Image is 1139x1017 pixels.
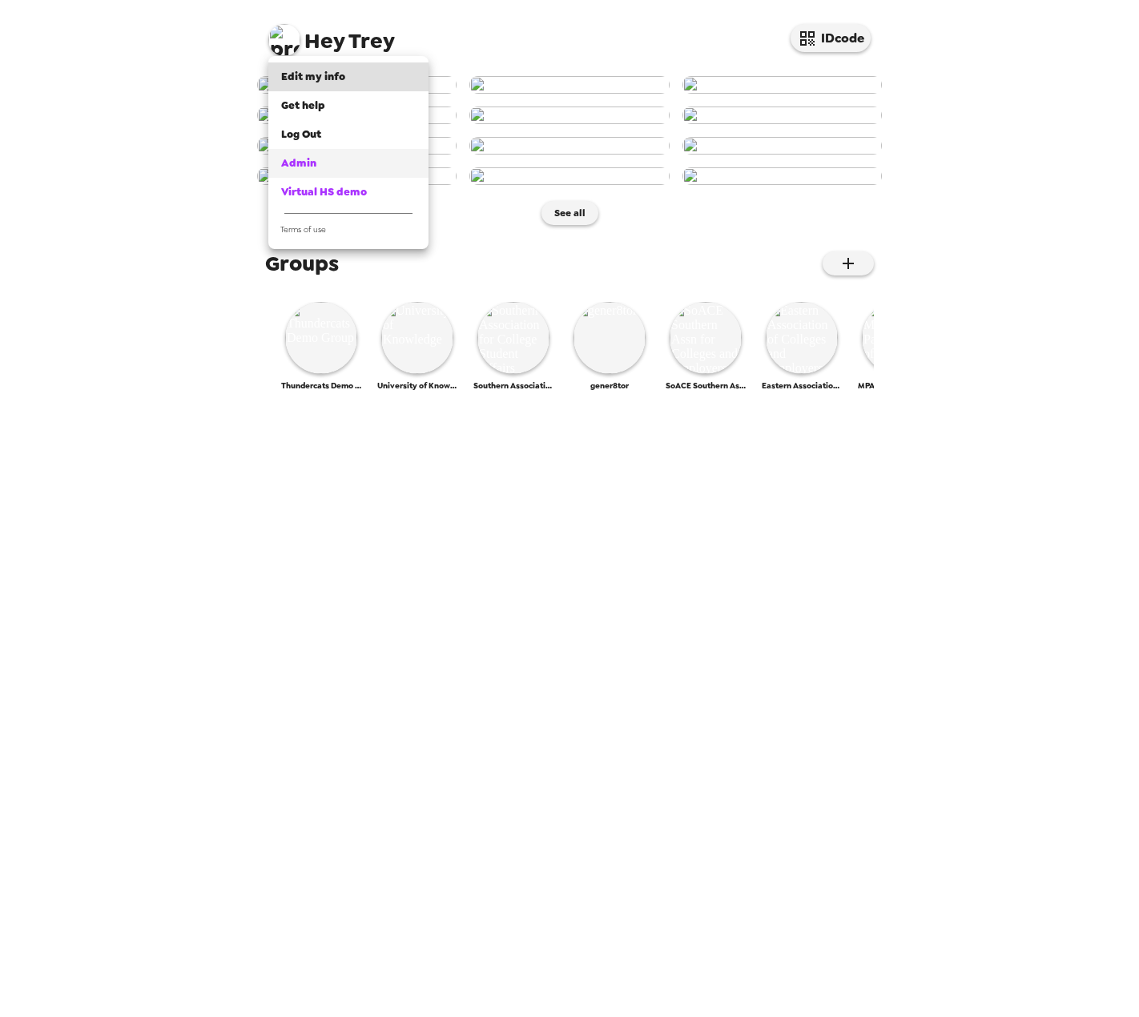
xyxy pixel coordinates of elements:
[281,156,316,170] span: Admin
[280,224,326,235] span: Terms of use
[268,220,429,243] a: Terms of use
[281,185,367,199] span: Virtual HS demo
[281,127,321,141] span: Log Out
[281,70,345,83] span: Edit my info
[281,98,325,112] span: Get help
